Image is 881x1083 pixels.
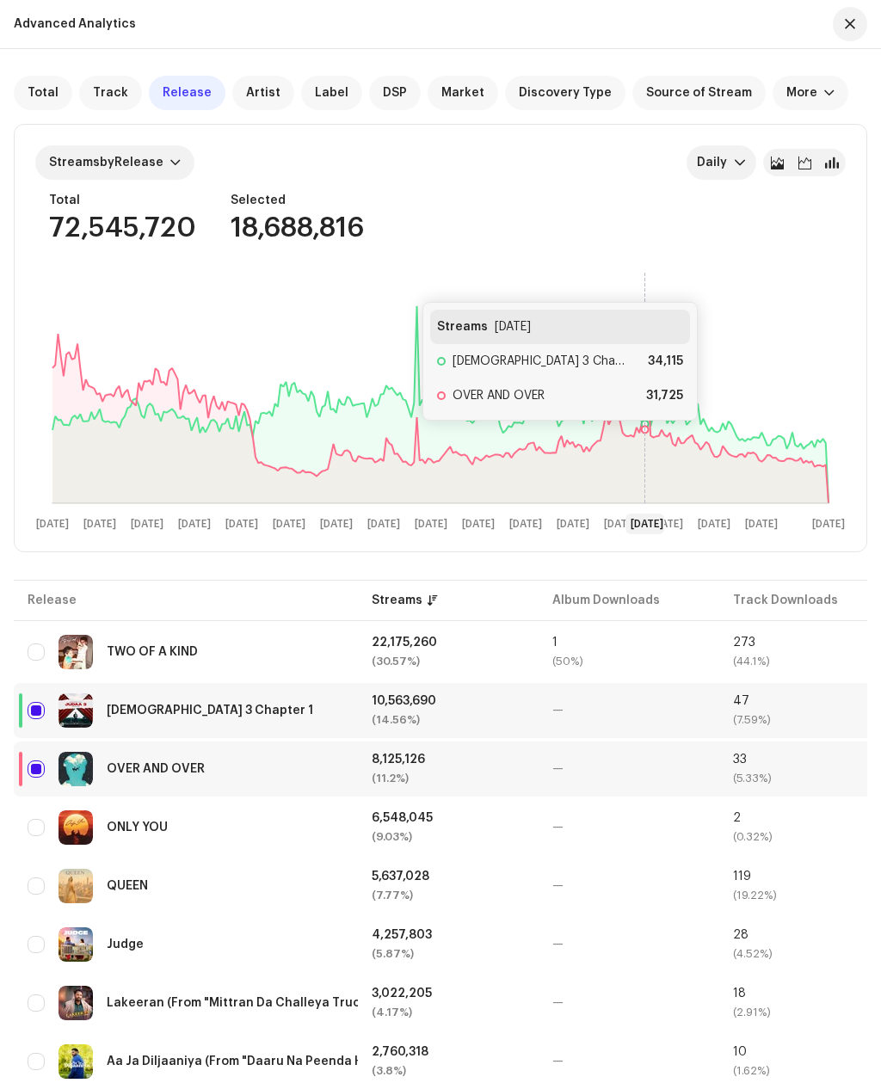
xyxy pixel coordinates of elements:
div: — [552,997,705,1009]
div: — [552,705,705,717]
div: 22,175,260 [372,637,525,649]
div: TWO OF A KIND [107,646,198,658]
div: — [552,938,705,951]
img: B3A5801D-8FA5-4C74-B8CF-722416594271 [59,869,93,903]
span: Total [28,86,59,100]
div: — [552,1055,705,1068]
text: [DATE] [462,519,495,530]
text: [DATE] [650,519,683,530]
text: [DATE] [631,519,663,530]
img: B75209E8-3F3B-4EB4-918B-4F34B30CA688 [59,635,93,669]
div: More [786,86,817,100]
div: 2,760,318 [372,1046,525,1058]
span: Discovery Type [519,86,612,100]
div: Judaa 3 Chapter 1 [107,705,313,717]
div: 8,125,126 [372,754,525,766]
div: 3,022,205 [372,988,525,1000]
text: [DATE] [698,519,730,530]
div: (4.17%) [372,1006,525,1018]
span: Artist [246,86,280,100]
span: Daily [697,145,734,180]
div: OVER AND OVER [107,763,205,775]
text: [DATE] [225,519,258,530]
div: 1 [552,637,705,649]
img: 9F5FEC1A-8CD8-4BCB-BF98-851238CE2477 [59,1044,93,1079]
div: — [552,763,705,775]
div: (11.2%) [372,772,525,785]
text: [DATE] [83,519,116,530]
text: [DATE] [367,519,400,530]
div: Selected [231,194,364,207]
text: [DATE] [320,519,353,530]
div: (9.03%) [372,831,525,843]
div: Lakeeran (From "Mittran Da Challeya Truck Ni") [107,997,391,1009]
div: 10,563,690 [372,695,525,707]
img: AFC82E38-8D89-4EB3-9FAE-7C74CBE5A5D4 [59,752,93,786]
img: 46F2F543-0E19-4D8A-9C5A-1A3C04B3C061 [59,927,93,962]
div: Total [49,194,196,207]
text: [DATE] [604,519,637,530]
div: dropdown trigger [734,145,746,180]
span: Streams Release [49,157,163,169]
div: QUEEN [107,880,148,892]
div: (50%) [552,655,705,668]
div: (14.56%) [372,714,525,726]
div: Advanced Analytics [14,17,136,31]
div: 5,637,028 [372,871,525,883]
span: by [100,157,114,169]
div: 6,548,045 [372,812,525,824]
img: F4EBB9C5-54BB-4754-AFFF-CA712A5FCC9B [59,986,93,1020]
div: Aa Ja Diljaaniya (From "Daaru Na Peenda Hove") [107,1055,394,1068]
text: [DATE] [415,519,447,530]
text: [DATE] [509,519,542,530]
div: (5.87%) [372,948,525,960]
text: [DATE] [273,519,305,530]
span: Release [163,86,212,100]
span: Source of Stream [646,86,752,100]
div: ONLY YOU [107,821,168,834]
span: Label [315,86,348,100]
text: [DATE] [131,519,163,530]
div: 4,257,803 [372,929,525,941]
text: [DATE] [178,519,211,530]
text: [DATE] [745,519,778,530]
span: Track [93,86,128,100]
span: DSP [383,86,407,100]
text: [DATE] [36,519,69,530]
span: Market [441,86,484,100]
img: 7D2A8168-CD23-499A-B454-7DEF2E39E5D3 [59,810,93,845]
text: [DATE] [812,519,845,530]
div: (7.77%) [372,889,525,901]
img: 68C532FD-7DCF-4D5A-BF4C-A9A89C4618E2 [59,693,93,728]
div: — [552,821,705,834]
div: Judge [107,938,144,951]
div: (3.8%) [372,1065,525,1077]
div: — [552,880,705,892]
text: [DATE] [557,519,589,530]
div: (30.57%) [372,655,525,668]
